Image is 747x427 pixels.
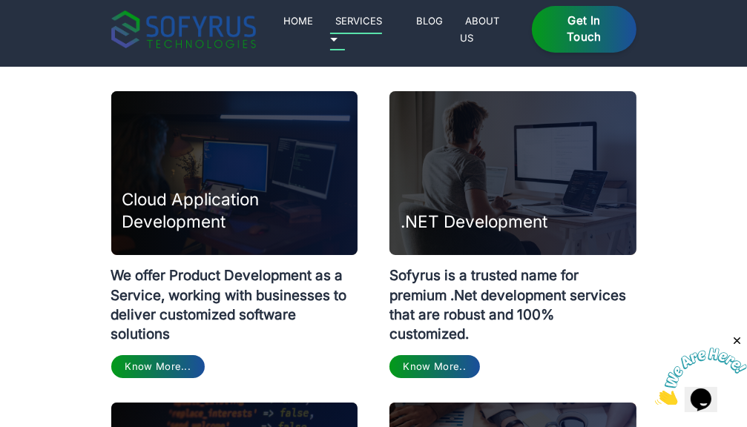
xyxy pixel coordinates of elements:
[278,12,319,30] a: Home
[111,10,256,48] img: sofyrus
[460,12,500,46] a: About Us
[330,12,383,50] a: Services 🞃
[389,355,480,378] a: Know More..
[401,211,547,233] h3: .NET Development
[111,355,205,378] a: Know More...
[411,12,449,30] a: Blog
[532,6,636,53] a: Get in Touch
[655,334,747,405] iframe: chat widget
[389,255,636,344] p: Sofyrus is a trusted name for premium .Net development services that are robust and 100% customized.
[122,188,358,233] h3: Cloud Application Development
[111,255,358,344] p: We offer Product Development as a Service, working with businesses to deliver customized software...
